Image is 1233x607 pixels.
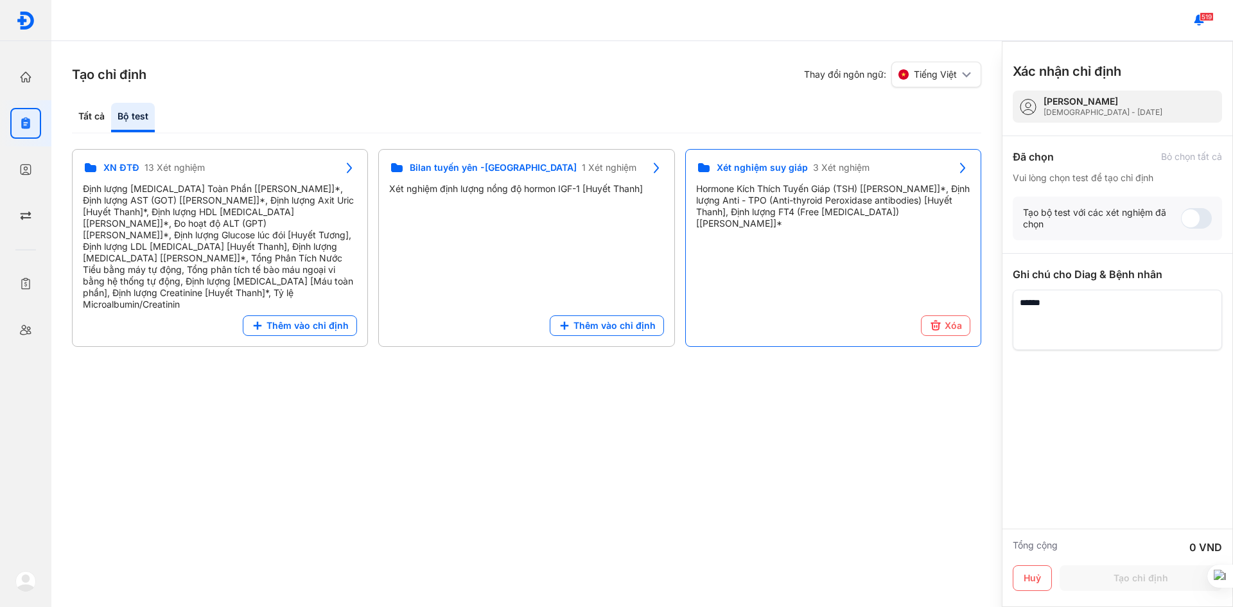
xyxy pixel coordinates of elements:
img: logo [15,571,36,592]
h3: Xác nhận chỉ định [1013,62,1121,80]
button: Thêm vào chỉ định [550,315,664,336]
span: 3 Xét nghiệm [813,162,870,173]
img: logo [16,11,35,30]
div: Vui lòng chọn test để tạo chỉ định [1013,172,1222,184]
span: 13 Xét nghiệm [144,162,205,173]
span: 1 Xét nghiệm [582,162,636,173]
span: Thêm vào chỉ định [573,320,656,331]
div: Thay đổi ngôn ngữ: [804,62,981,87]
div: Bỏ chọn tất cả [1161,151,1222,163]
span: Xét nghiệm suy giáp [717,162,808,173]
div: Bộ test [111,103,155,132]
div: [DEMOGRAPHIC_DATA] - [DATE] [1044,107,1162,118]
span: XN ĐTĐ [103,162,139,173]
div: Hormone Kích Thích Tuyến Giáp (TSH) [[PERSON_NAME]]*, Định lượng Anti - TPO (Anti-thyroid Peroxid... [696,183,970,229]
div: Định lượng [MEDICAL_DATA] Toàn Phần [[PERSON_NAME]]*, Định lượng AST (GOT) [[PERSON_NAME]]*, Định... [83,183,357,310]
div: 0 VND [1189,540,1222,555]
div: Ghi chú cho Diag & Bệnh nhân [1013,267,1222,282]
button: Tạo chỉ định [1060,565,1222,591]
div: [PERSON_NAME] [1044,96,1162,107]
button: Xóa [921,315,970,336]
div: Tạo bộ test với các xét nghiệm đã chọn [1023,207,1181,230]
span: Bilan tuyến yên -[GEOGRAPHIC_DATA] [410,162,577,173]
span: 519 [1200,12,1214,21]
span: Thêm vào chỉ định [267,320,349,331]
h3: Tạo chỉ định [72,66,146,84]
button: Thêm vào chỉ định [243,315,357,336]
span: Xóa [945,320,962,331]
div: Tất cả [72,103,111,132]
button: Huỷ [1013,565,1052,591]
div: Đã chọn [1013,149,1054,164]
div: Xét nghiệm định lượng nồng độ hormon IGF-1 [Huyết Thanh] [389,183,663,195]
div: Tổng cộng [1013,540,1058,555]
span: Tiếng Việt [914,69,957,80]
